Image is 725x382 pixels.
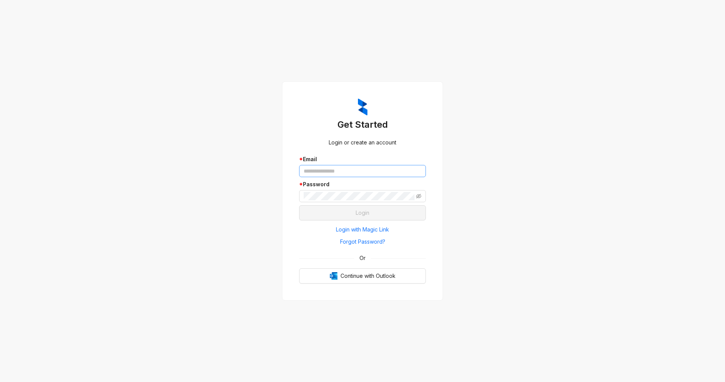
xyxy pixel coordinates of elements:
button: OutlookContinue with Outlook [299,268,426,284]
button: Forgot Password? [299,236,426,248]
button: Login with Magic Link [299,223,426,236]
span: Or [354,254,371,262]
div: Login or create an account [299,138,426,147]
img: ZumaIcon [358,98,367,116]
div: Password [299,180,426,189]
button: Login [299,205,426,220]
div: Email [299,155,426,163]
span: eye-invisible [416,193,421,199]
span: Forgot Password? [340,238,385,246]
span: Login with Magic Link [336,225,389,234]
img: Outlook [330,272,337,280]
h3: Get Started [299,119,426,131]
span: Continue with Outlook [340,272,396,280]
